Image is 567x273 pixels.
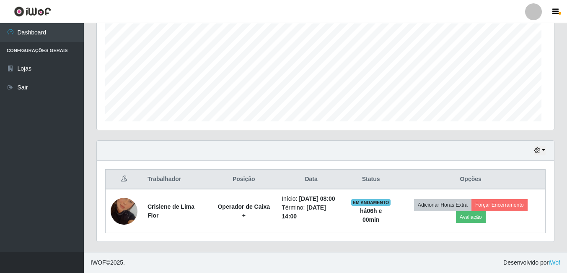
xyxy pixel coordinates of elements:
[360,207,382,223] strong: há 06 h e 00 min
[456,211,486,223] button: Avaliação
[346,170,396,189] th: Status
[148,203,194,219] strong: Crislene de Lima Flor
[211,170,277,189] th: Posição
[471,199,528,211] button: Forçar Encerramento
[549,259,560,266] a: iWof
[396,170,545,189] th: Opções
[414,199,471,211] button: Adicionar Horas Extra
[282,203,341,221] li: Término:
[142,170,211,189] th: Trabalhador
[282,194,341,203] li: Início:
[277,170,346,189] th: Data
[91,258,125,267] span: © 2025 .
[503,258,560,267] span: Desenvolvido por
[111,187,137,235] img: 1710860479647.jpeg
[299,195,335,202] time: [DATE] 08:00
[217,203,270,219] strong: Operador de Caixa +
[91,259,106,266] span: IWOF
[351,199,391,206] span: EM ANDAMENTO
[14,6,51,17] img: CoreUI Logo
